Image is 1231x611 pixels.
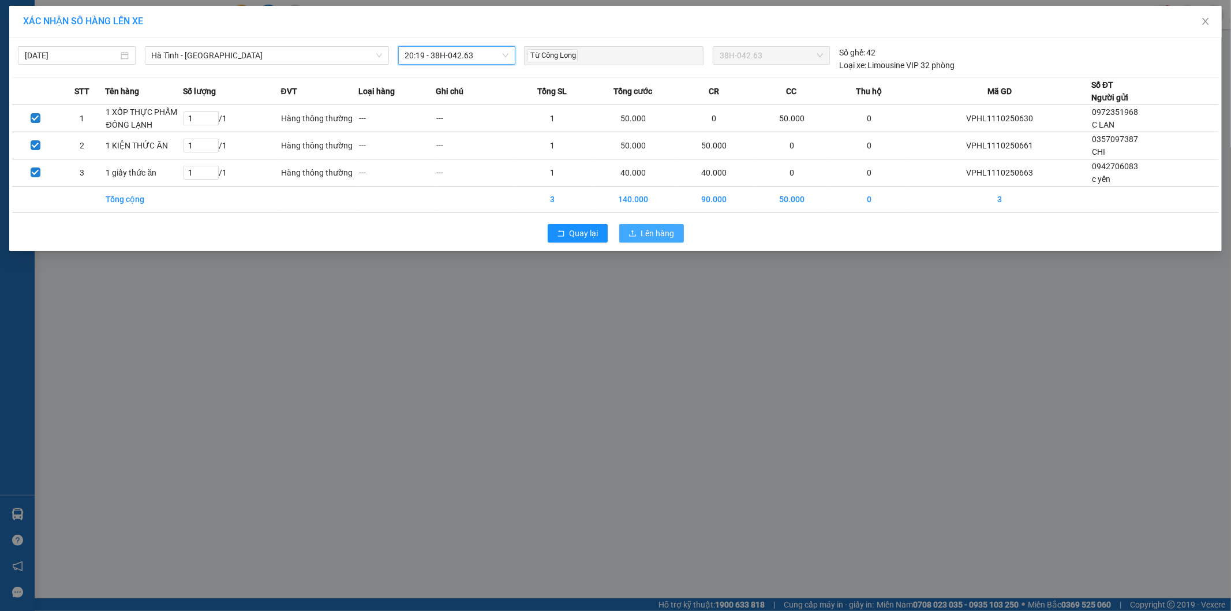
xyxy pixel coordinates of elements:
[1092,120,1114,129] span: C LAN
[592,105,675,132] td: 50.000
[592,159,675,187] td: 40.000
[59,105,106,132] td: 1
[830,132,908,159] td: 0
[641,227,675,240] span: Lên hàng
[786,85,796,98] span: CC
[281,132,359,159] td: Hàng thông thường
[753,132,831,159] td: 0
[358,85,395,98] span: Loại hàng
[548,224,608,243] button: rollbackQuay lại
[108,28,482,43] li: Cổ Đạm, xã [GEOGRAPHIC_DATA], [GEOGRAPHIC_DATA]
[14,14,72,72] img: logo.jpg
[105,85,139,98] span: Tên hàng
[839,59,955,72] div: Limousine VIP 32 phòng
[753,159,831,187] td: 0
[183,159,281,187] td: / 1
[675,187,753,213] td: 90.000
[628,229,637,239] span: upload
[1091,79,1128,104] div: Số ĐT Người gửi
[908,187,1092,213] td: 3
[613,85,652,98] span: Tổng cước
[436,85,464,98] span: Ghi chú
[908,105,1092,132] td: VPHL1110250630
[105,105,183,132] td: 1 XỐP THỰC PHẨM ĐÔNG LẠNH
[527,49,578,62] span: Từ Công Long
[592,132,675,159] td: 50.000
[557,229,565,239] span: rollback
[839,46,876,59] div: 42
[1092,174,1110,184] span: c yến
[830,105,908,132] td: 0
[1092,147,1105,157] span: CHI
[358,105,436,132] td: ---
[592,187,675,213] td: 140.000
[281,105,359,132] td: Hàng thông thường
[14,84,201,103] b: GỬI : VP [PERSON_NAME]
[436,159,514,187] td: ---
[720,47,822,64] span: 38H-042.63
[183,105,281,132] td: / 1
[183,132,281,159] td: / 1
[709,85,719,98] span: CR
[405,47,509,64] span: 20:19 - 38H-042.63
[1201,17,1210,26] span: close
[281,85,297,98] span: ĐVT
[753,187,831,213] td: 50.000
[105,159,183,187] td: 1 giấy thức ăn
[856,85,882,98] span: Thu hộ
[108,43,482,57] li: Hotline: 1900252555
[436,105,514,132] td: ---
[537,85,567,98] span: Tổng SL
[436,132,514,159] td: ---
[358,132,436,159] td: ---
[514,105,592,132] td: 1
[675,132,753,159] td: 50.000
[358,159,436,187] td: ---
[570,227,598,240] span: Quay lại
[908,132,1092,159] td: VPHL1110250661
[105,132,183,159] td: 1 KIỆN THỨC ĂN
[619,224,684,243] button: uploadLên hàng
[514,187,592,213] td: 3
[59,159,106,187] td: 3
[839,46,865,59] span: Số ghế:
[1092,135,1138,144] span: 0357097387
[675,159,753,187] td: 40.000
[1092,162,1138,171] span: 0942706083
[839,59,866,72] span: Loại xe:
[59,132,106,159] td: 2
[514,132,592,159] td: 1
[281,159,359,187] td: Hàng thông thường
[183,85,216,98] span: Số lượng
[514,159,592,187] td: 1
[908,159,1092,187] td: VPHL1110250663
[1189,6,1222,38] button: Close
[23,16,143,27] span: XÁC NHẬN SỐ HÀNG LÊN XE
[152,47,382,64] span: Hà Tĩnh - Hà Nội
[376,52,383,59] span: down
[1092,107,1138,117] span: 0972351968
[830,159,908,187] td: 0
[830,187,908,213] td: 0
[105,187,183,213] td: Tổng cộng
[25,49,118,62] input: 11/10/2025
[987,85,1012,98] span: Mã GD
[675,105,753,132] td: 0
[753,105,831,132] td: 50.000
[74,85,89,98] span: STT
